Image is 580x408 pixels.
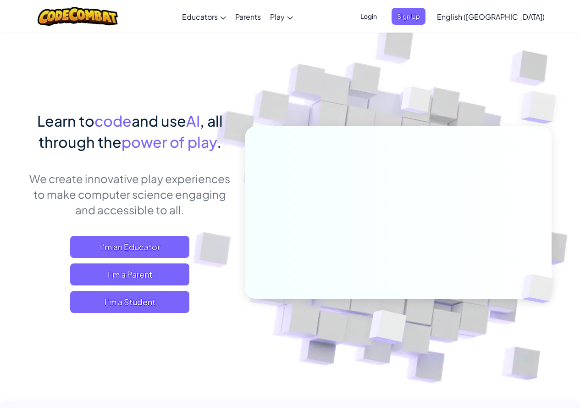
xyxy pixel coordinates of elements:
[432,4,549,29] a: English ([GEOGRAPHIC_DATA])
[265,4,298,29] a: Play
[38,7,118,26] img: CodeCombat logo
[346,291,428,367] img: Overlap cubes
[70,263,189,285] a: I'm a Parent
[122,133,217,151] span: power of play
[231,4,265,29] a: Parents
[177,4,231,29] a: Educators
[29,171,231,218] p: We create innovative play experiences to make computer science engaging and accessible to all.
[132,112,186,130] span: and use
[182,12,218,22] span: Educators
[217,133,221,151] span: .
[186,112,200,130] span: AI
[37,112,94,130] span: Learn to
[383,68,449,137] img: Overlap cubes
[392,8,425,25] button: Sign Up
[70,236,189,258] a: I'm an Educator
[70,291,189,313] button: I'm a Student
[437,12,545,22] span: English ([GEOGRAPHIC_DATA])
[270,12,285,22] span: Play
[94,112,132,130] span: code
[506,255,575,322] img: Overlap cubes
[355,8,382,25] button: Login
